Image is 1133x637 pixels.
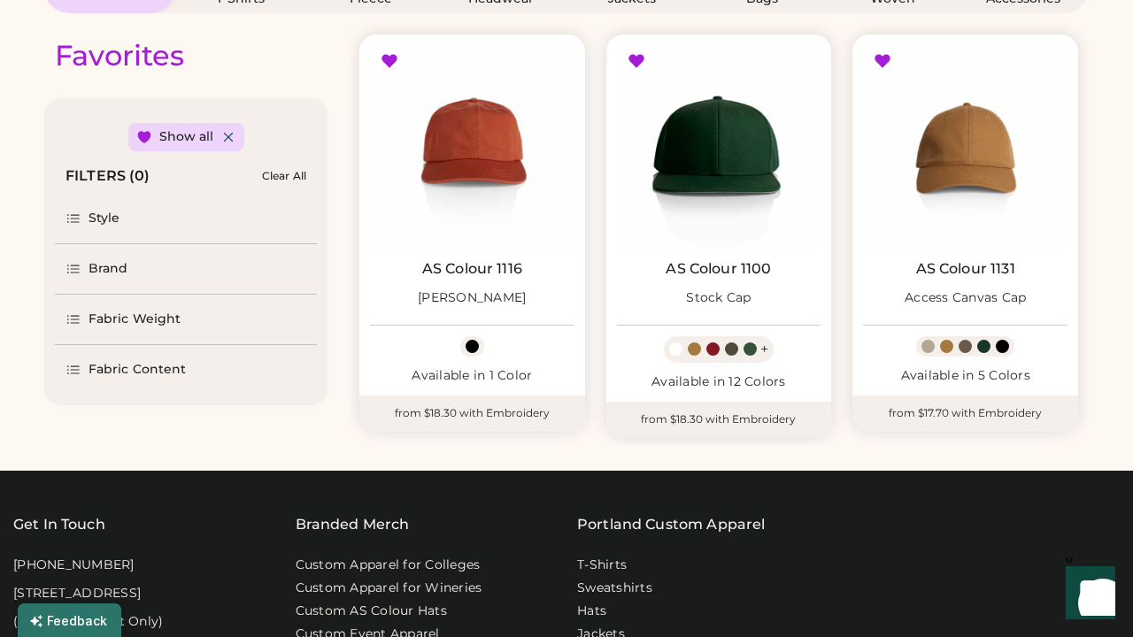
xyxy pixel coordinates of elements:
[863,45,1067,249] img: AS Colour 1131 Access Canvas Cap
[617,45,821,249] img: AS Colour 1100 Stock Cap
[905,289,1026,307] div: Access Canvas Cap
[916,260,1015,278] a: AS Colour 1131
[13,585,141,602] div: [STREET_ADDRESS]
[159,128,213,146] div: Show all
[66,165,150,187] div: FILTERS (0)
[577,556,627,574] a: T-Shirts
[89,260,128,278] div: Brand
[370,45,574,249] img: AS Colour 1116 James Cap
[13,514,105,535] div: Get In Touch
[686,289,751,307] div: Stock Cap
[89,361,186,379] div: Fabric Content
[13,613,163,631] div: (By Appointment Only)
[760,340,768,359] div: +
[863,367,1067,385] div: Available in 5 Colors
[577,602,606,620] a: Hats
[666,260,771,278] a: AS Colour 1100
[296,556,481,574] a: Custom Apparel for Colleges
[89,311,181,328] div: Fabric Weight
[370,367,574,385] div: Available in 1 Color
[359,395,585,431] div: from $18.30 with Embroidery
[852,395,1078,431] div: from $17.70 with Embroidery
[418,289,526,307] div: [PERSON_NAME]
[617,373,821,391] div: Available in 12 Colors
[577,579,652,597] a: Sweatshirts
[577,514,765,535] a: Portland Custom Apparel
[55,38,184,73] div: Favorites
[262,170,306,182] div: Clear All
[89,210,120,227] div: Style
[13,556,135,574] div: [PHONE_NUMBER]
[296,602,447,620] a: Custom AS Colour Hats
[606,402,832,437] div: from $18.30 with Embroidery
[296,514,410,535] div: Branded Merch
[296,579,482,597] a: Custom Apparel for Wineries
[422,260,522,278] a: AS Colour 1116
[1049,557,1125,633] iframe: Front Chat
